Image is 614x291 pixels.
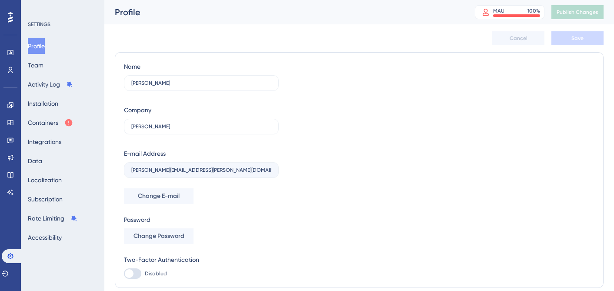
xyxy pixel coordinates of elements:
[138,191,180,201] span: Change E-mail
[28,77,73,92] button: Activity Log
[124,214,279,225] div: Password
[557,9,598,16] span: Publish Changes
[124,61,140,72] div: Name
[28,172,62,188] button: Localization
[28,115,73,130] button: Containers
[115,6,453,18] div: Profile
[28,230,62,245] button: Accessibility
[510,35,527,42] span: Cancel
[551,31,604,45] button: Save
[28,191,63,207] button: Subscription
[571,35,584,42] span: Save
[131,124,271,130] input: Company Name
[28,211,77,226] button: Rate Limiting
[133,231,184,241] span: Change Password
[124,105,151,115] div: Company
[527,7,540,14] div: 100 %
[124,188,194,204] button: Change E-mail
[492,31,544,45] button: Cancel
[28,96,58,111] button: Installation
[124,148,166,159] div: E-mail Address
[28,38,45,54] button: Profile
[131,167,271,173] input: E-mail Address
[28,153,42,169] button: Data
[551,5,604,19] button: Publish Changes
[28,134,61,150] button: Integrations
[124,228,194,244] button: Change Password
[145,270,167,277] span: Disabled
[493,7,504,14] div: MAU
[131,80,271,86] input: Name Surname
[28,57,43,73] button: Team
[124,254,279,265] div: Two-Factor Authentication
[28,21,98,28] div: SETTINGS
